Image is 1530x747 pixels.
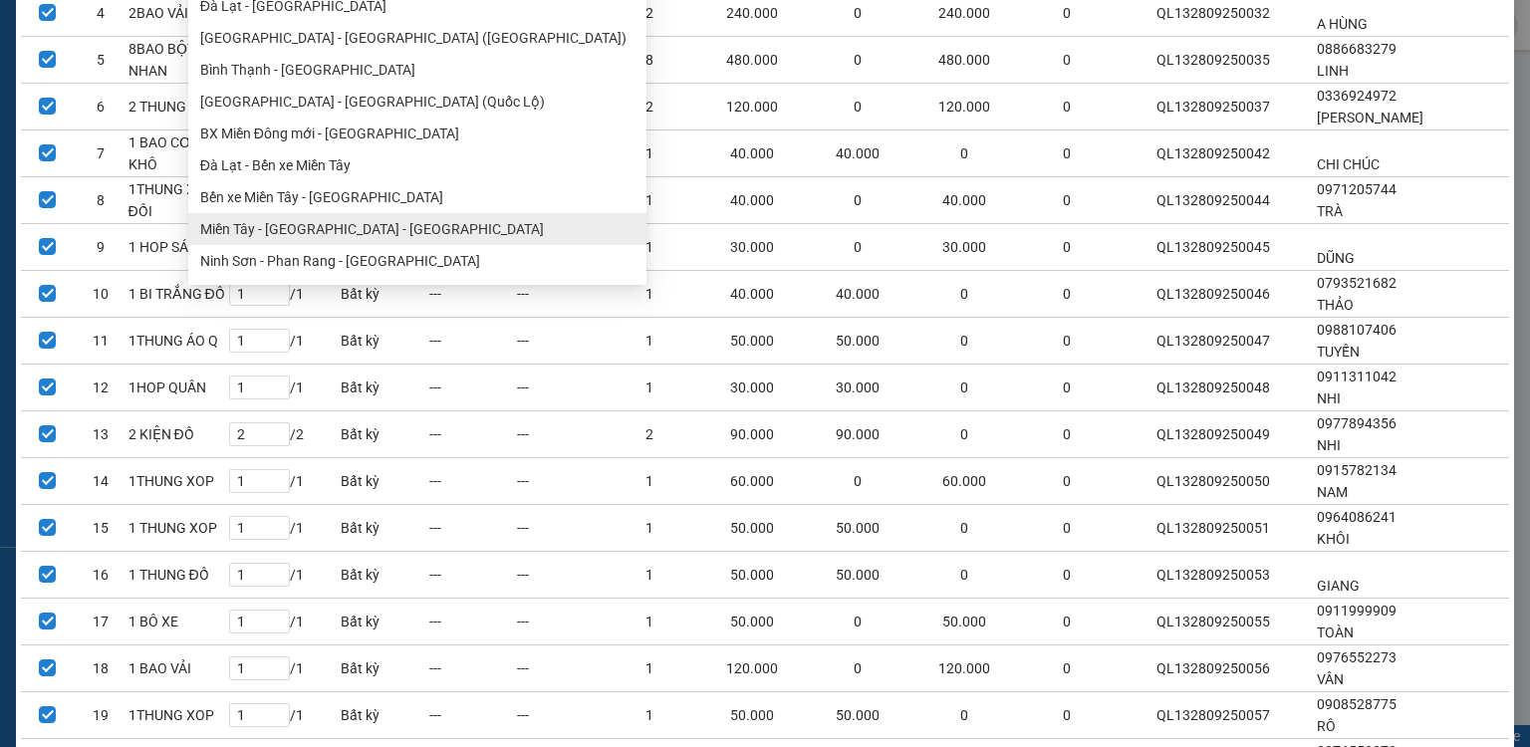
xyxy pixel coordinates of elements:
[1022,130,1111,177] td: 0
[605,271,693,318] td: 1
[1317,696,1397,712] span: 0908528775
[693,84,810,130] td: 120.000
[810,130,905,177] td: 40.000
[810,411,905,458] td: 90.000
[516,271,605,318] td: ---
[516,411,605,458] td: ---
[1111,458,1316,505] td: QL132809250050
[516,599,605,645] td: ---
[810,599,905,645] td: 0
[810,224,905,271] td: 0
[1317,437,1341,453] span: NHI
[340,365,428,411] td: Bất kỳ
[810,692,905,739] td: 50.000
[810,645,905,692] td: 0
[188,22,646,54] li: [GEOGRAPHIC_DATA] - [GEOGRAPHIC_DATA] ([GEOGRAPHIC_DATA])
[340,411,428,458] td: Bất kỳ
[428,599,517,645] td: ---
[1111,692,1316,739] td: QL132809250057
[1317,531,1350,547] span: KHÔI
[74,365,127,411] td: 12
[340,552,428,599] td: Bất kỳ
[228,271,340,318] td: / 1
[1111,552,1316,599] td: QL132809250053
[1317,110,1423,125] span: [PERSON_NAME]
[1022,552,1111,599] td: 0
[905,599,1022,645] td: 50.000
[340,645,428,692] td: Bất kỳ
[1317,718,1336,734] span: RÔ
[1317,603,1397,619] span: 0911999909
[1111,318,1316,365] td: QL132809250047
[1317,369,1397,384] span: 0911311042
[905,224,1022,271] td: 30.000
[810,458,905,505] td: 0
[74,271,127,318] td: 10
[810,177,905,224] td: 0
[188,118,646,149] li: BX Miền Đông mới - [GEOGRAPHIC_DATA]
[428,411,517,458] td: ---
[905,645,1022,692] td: 120.000
[605,37,693,84] td: 8
[127,37,228,84] td: 8BAO BỘT NHAN
[516,505,605,552] td: ---
[693,411,810,458] td: 90.000
[1317,297,1354,313] span: THẢO
[228,318,340,365] td: / 1
[127,458,228,505] td: 1THUNG XOP
[74,177,127,224] td: 8
[127,224,228,271] td: 1 HOP SÁCH
[228,411,340,458] td: / 2
[340,692,428,739] td: Bất kỳ
[428,318,517,365] td: ---
[428,692,517,739] td: ---
[810,271,905,318] td: 40.000
[1111,505,1316,552] td: QL132809250051
[428,505,517,552] td: ---
[605,365,693,411] td: 1
[1317,16,1368,32] span: A HÙNG
[693,177,810,224] td: 40.000
[1111,130,1316,177] td: QL132809250042
[693,130,810,177] td: 40.000
[428,645,517,692] td: ---
[693,692,810,739] td: 50.000
[127,84,228,130] td: 2 THUNG GHẾ
[605,458,693,505] td: 1
[228,599,340,645] td: / 1
[605,84,693,130] td: 2
[1317,624,1354,640] span: TOÀN
[1317,250,1355,266] span: DŨNG
[127,692,228,739] td: 1THUNG XOP
[74,552,127,599] td: 16
[1022,645,1111,692] td: 0
[127,130,228,177] td: 1 BAO CƠM KHÔ
[516,552,605,599] td: ---
[74,645,127,692] td: 18
[1317,462,1397,478] span: 0915782134
[1022,177,1111,224] td: 0
[74,318,127,365] td: 11
[605,505,693,552] td: 1
[1022,271,1111,318] td: 0
[810,505,905,552] td: 50.000
[188,213,646,245] li: Miền Tây - [GEOGRAPHIC_DATA] - [GEOGRAPHIC_DATA]
[905,458,1022,505] td: 60.000
[1317,344,1360,360] span: TUYẾN
[905,505,1022,552] td: 0
[1317,41,1397,57] span: 0886683279
[1111,411,1316,458] td: QL132809250049
[188,245,646,277] li: Ninh Sơn - Phan Rang - [GEOGRAPHIC_DATA]
[693,458,810,505] td: 60.000
[1317,203,1343,219] span: TRÀ
[127,552,228,599] td: 1 THUNG ĐỒ
[188,54,646,86] li: Bình Thạnh - [GEOGRAPHIC_DATA]
[1022,692,1111,739] td: 0
[810,318,905,365] td: 50.000
[905,177,1022,224] td: 40.000
[605,224,693,271] td: 1
[1111,84,1316,130] td: QL132809250037
[1317,649,1397,665] span: 0976552273
[516,692,605,739] td: ---
[693,645,810,692] td: 120.000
